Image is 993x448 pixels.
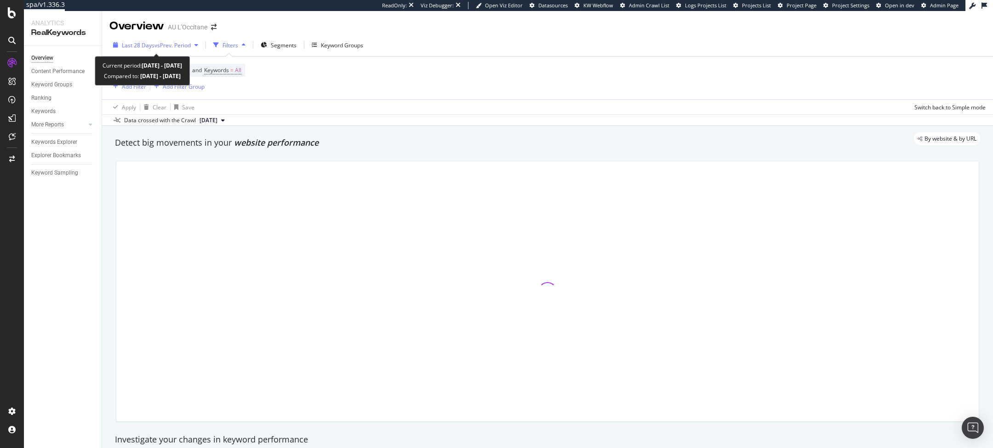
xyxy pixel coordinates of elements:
button: Filters [210,38,249,52]
a: Datasources [530,2,568,9]
span: Datasources [538,2,568,9]
div: Investigate your changes in keyword performance [115,434,980,446]
a: Project Settings [823,2,869,9]
b: [DATE] - [DATE] [139,72,181,80]
span: = [230,66,234,74]
div: Open Intercom Messenger [962,417,984,439]
span: vs Prev. Period [154,41,191,49]
button: Last 28 DaysvsPrev. Period [109,38,202,52]
span: Admin Crawl List [629,2,669,9]
div: Keyword Groups [321,41,363,49]
div: legacy label [914,132,980,145]
div: Apply [122,103,136,111]
div: Keywords Explorer [31,137,77,147]
button: Apply [109,100,136,114]
div: Add Filter Group [163,83,205,91]
span: Admin Page [930,2,959,9]
a: Open Viz Editor [476,2,523,9]
span: All [235,64,241,77]
span: Project Page [787,2,816,9]
a: Open in dev [876,2,914,9]
a: Explorer Bookmarks [31,151,95,160]
a: Content Performance [31,67,95,76]
div: Filters [223,41,238,49]
span: Last 28 Days [122,41,154,49]
a: Projects List [733,2,771,9]
a: Ranking [31,93,95,103]
span: Project Settings [832,2,869,9]
div: Viz Debugger: [421,2,454,9]
a: Keywords [31,107,95,116]
button: Clear [140,100,166,114]
a: Overview [31,53,95,63]
a: KW Webflow [575,2,613,9]
span: By website & by URL [925,136,976,142]
div: Keywords [31,107,56,116]
div: ReadOnly: [382,2,407,9]
span: Projects List [742,2,771,9]
a: Keyword Sampling [31,168,95,178]
span: Open Viz Editor [485,2,523,9]
b: [DATE] - [DATE] [142,62,182,69]
a: Project Page [778,2,816,9]
div: arrow-right-arrow-left [211,24,217,30]
a: Logs Projects List [676,2,726,9]
span: Logs Projects List [685,2,726,9]
div: Compared to: [104,71,181,81]
span: Open in dev [885,2,914,9]
a: Admin Page [921,2,959,9]
button: Segments [257,38,300,52]
span: KW Webflow [583,2,613,9]
span: Segments [271,41,297,49]
div: Content Performance [31,67,85,76]
div: Ranking [31,93,51,103]
a: Keywords Explorer [31,137,95,147]
div: Explorer Bookmarks [31,151,81,160]
button: [DATE] [196,115,228,126]
button: Switch back to Simple mode [911,100,986,114]
div: RealKeywords [31,28,94,38]
button: Save [171,100,194,114]
button: Add Filter [109,81,146,92]
div: Current period: [103,60,182,71]
span: 2025 Jul. 30th [200,116,217,125]
button: Keyword Groups [308,38,367,52]
div: Add Filter [122,83,146,91]
div: Overview [31,53,53,63]
div: Keyword Groups [31,80,72,90]
div: AU L'Occitane [168,23,207,32]
div: More Reports [31,120,64,130]
div: Analytics [31,18,94,28]
a: Admin Crawl List [620,2,669,9]
a: More Reports [31,120,86,130]
span: and [192,66,202,74]
div: Data crossed with the Crawl [124,116,196,125]
div: Keyword Sampling [31,168,78,178]
div: Overview [109,18,164,34]
div: Switch back to Simple mode [914,103,986,111]
div: Save [182,103,194,111]
span: Keywords [204,66,229,74]
button: Add Filter Group [150,81,205,92]
div: Clear [153,103,166,111]
a: Keyword Groups [31,80,95,90]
